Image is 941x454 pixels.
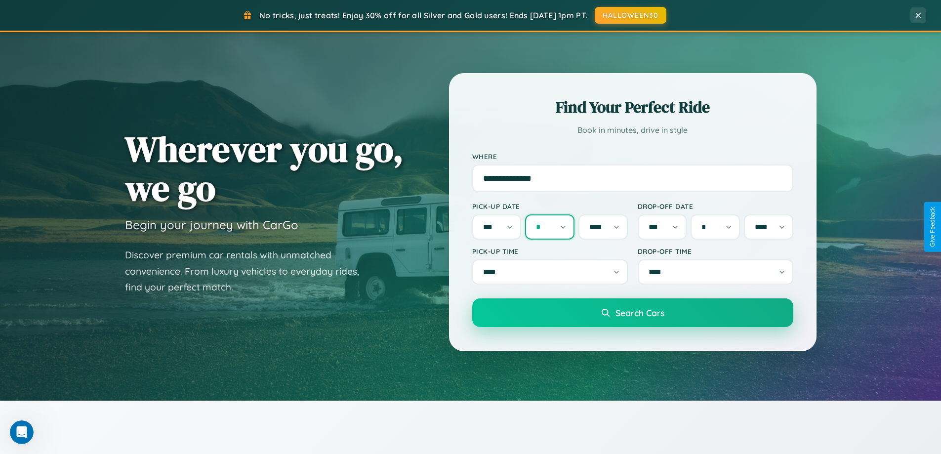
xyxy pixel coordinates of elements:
label: Drop-off Date [638,202,793,210]
h2: Find Your Perfect Ride [472,96,793,118]
label: Pick-up Time [472,247,628,255]
label: Pick-up Date [472,202,628,210]
h3: Begin your journey with CarGo [125,217,298,232]
button: Search Cars [472,298,793,327]
label: Where [472,152,793,161]
span: Search Cars [615,307,664,318]
button: HALLOWEEN30 [595,7,666,24]
p: Discover premium car rentals with unmatched convenience. From luxury vehicles to everyday rides, ... [125,247,372,295]
span: No tricks, just treats! Enjoy 30% off for all Silver and Gold users! Ends [DATE] 1pm PT. [259,10,587,20]
h1: Wherever you go, we go [125,129,404,207]
div: Give Feedback [929,207,936,247]
iframe: Intercom live chat [10,420,34,444]
p: Book in minutes, drive in style [472,123,793,137]
label: Drop-off Time [638,247,793,255]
